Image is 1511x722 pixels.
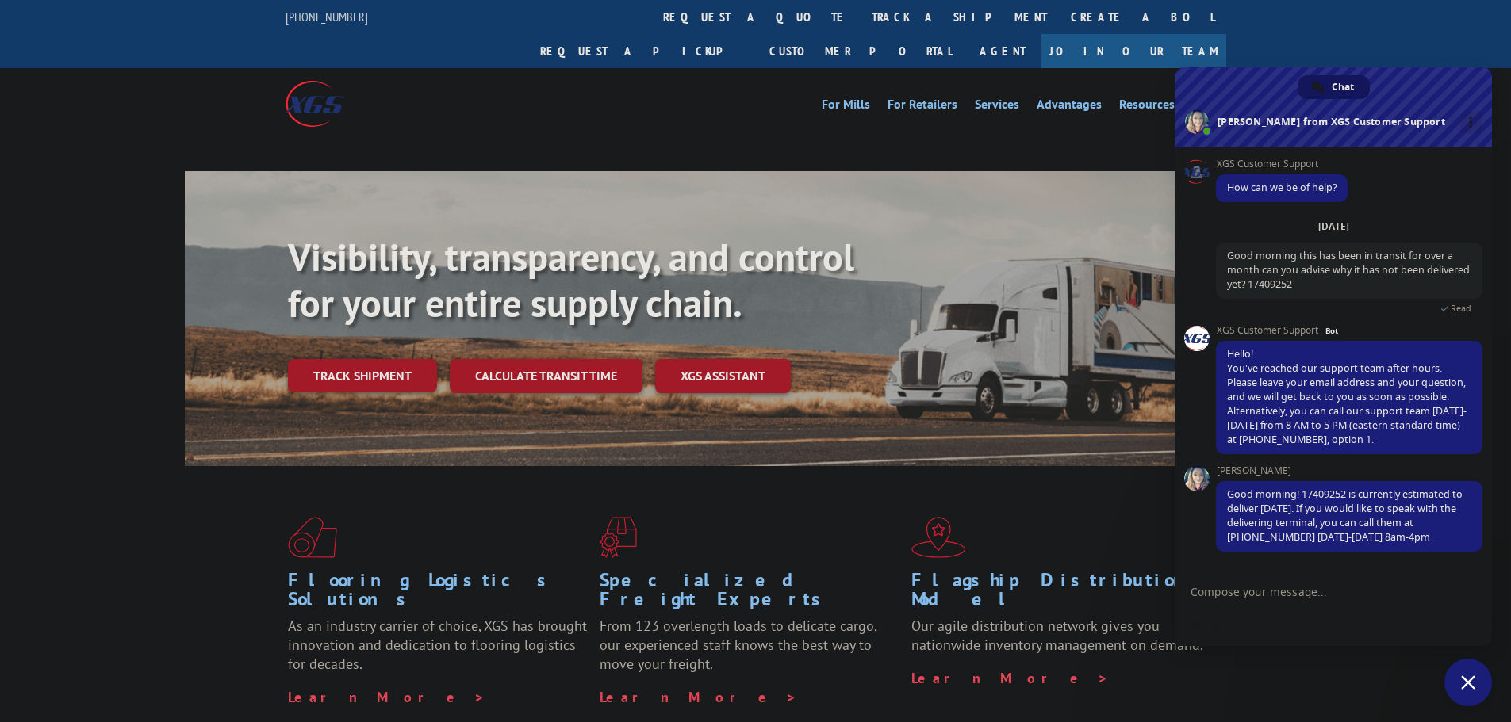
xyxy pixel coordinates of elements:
a: For Retailers [888,98,957,116]
a: Learn More > [911,669,1109,687]
a: Resources [1119,98,1175,116]
div: More channels [1460,112,1482,133]
h1: Flagship Distribution Model [911,571,1211,617]
img: xgs-icon-total-supply-chain-intelligence-red [288,517,337,558]
img: xgs-icon-focused-on-flooring-red [600,517,637,558]
a: Learn More > [600,688,797,706]
a: For Mills [822,98,870,116]
a: Calculate transit time [450,359,642,393]
a: Customer Portal [757,34,964,68]
span: XGS Customer Support [1216,325,1482,336]
span: Chat [1332,75,1354,99]
span: As an industry carrier of choice, XGS has brought innovation and dedication to flooring logistics... [288,617,587,673]
a: [PHONE_NUMBER] [286,9,368,25]
a: Track shipment [288,359,437,392]
div: [DATE] [1318,222,1349,231]
a: Learn More > [288,688,485,706]
span: Good morning! 17409252 is currently estimated to deliver [DATE]. If you would like to speak with ... [1227,487,1463,544]
span: How can we be of help? [1227,181,1337,194]
a: XGS ASSISTANT [655,359,791,393]
a: Services [975,98,1019,116]
textarea: Compose your message... [1191,585,1441,599]
a: Advantages [1037,98,1102,116]
a: Agent [964,34,1041,68]
span: Send a file [1211,622,1224,635]
h1: Flooring Logistics Solutions [288,571,588,617]
a: Request a pickup [528,34,757,68]
p: From 123 overlength loads to delicate cargo, our experienced staff knows the best way to move you... [600,617,899,687]
span: Read [1451,303,1471,314]
span: [PERSON_NAME] [1216,465,1482,476]
span: Our agile distribution network gives you nationwide inventory management on demand. [911,617,1203,654]
img: xgs-icon-flagship-distribution-model-red [911,517,966,558]
b: Visibility, transparency, and control for your entire supply chain. [288,232,854,327]
h1: Specialized Freight Experts [600,571,899,617]
span: XGS Customer Support [1216,159,1348,170]
a: Join Our Team [1041,34,1226,68]
span: Audio message [1232,622,1244,635]
span: Good morning this has been in transit for over a month can you advise why it has not been deliver... [1227,249,1470,291]
span: Hello! You've reached our support team after hours. Please leave your email address and your ques... [1227,347,1467,446]
span: Insert an emoji [1191,622,1203,635]
span: Bot [1323,325,1340,338]
div: Chat [1298,75,1370,99]
div: Close chat [1444,659,1492,706]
